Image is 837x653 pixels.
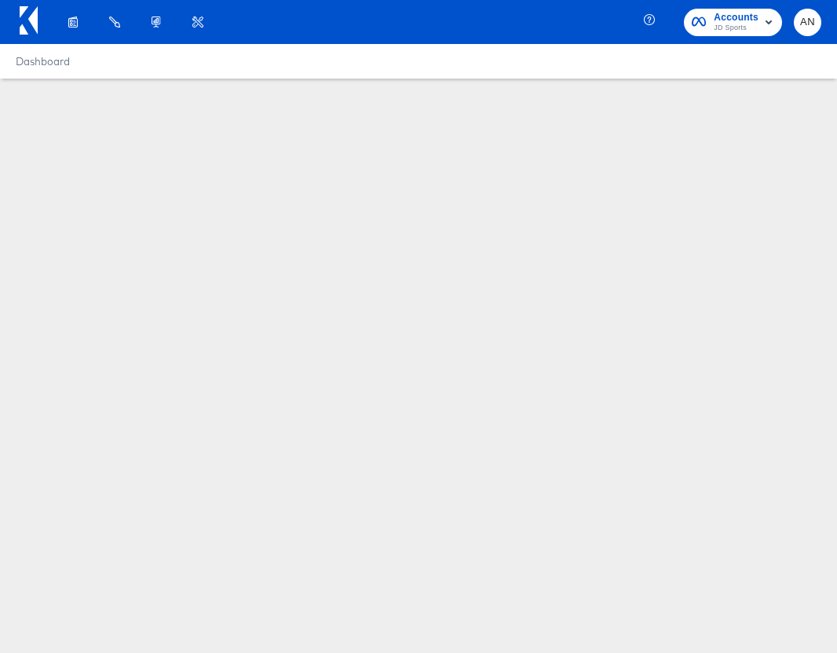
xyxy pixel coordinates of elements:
[800,13,815,31] span: AN
[714,9,758,26] span: Accounts
[714,22,758,35] span: JD Sports
[16,55,70,68] a: Dashboard
[794,9,821,36] button: AN
[684,9,782,36] button: AccountsJD Sports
